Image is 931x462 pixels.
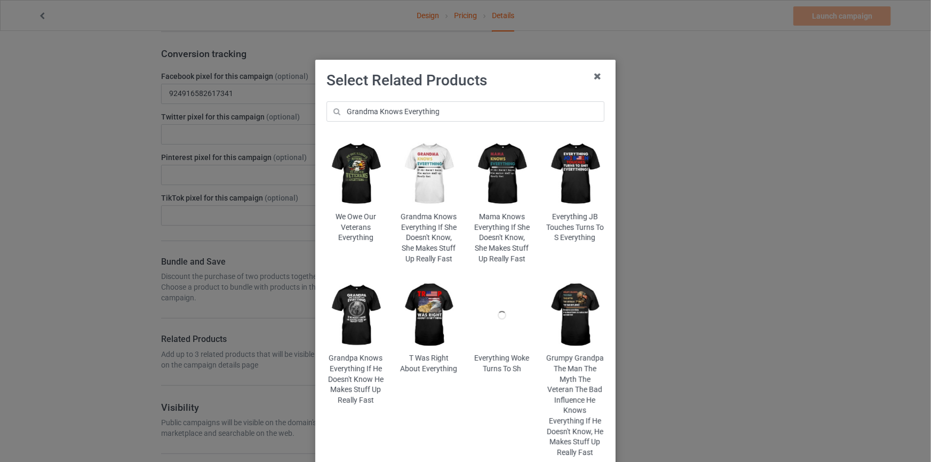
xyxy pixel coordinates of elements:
div: T Was Right About Everything [400,353,458,374]
div: Grumpy Grandpa The Man The Myth The Veteran The Bad Influence He Knows Everything If He Doesn't K... [546,353,604,458]
div: Everything JB Touches Turns To S Everything [546,212,604,243]
div: Grandpa Knows Everything If He Doesn't Know He Makes Stuff Up Really Fast [327,353,385,405]
div: We Owe Our Veterans Everything [327,212,385,243]
div: Mama Knows Everything If She Doesn't Know, She Makes Stuff Up Really Fast [473,212,531,264]
input: Grandma Knows Everything [327,101,604,122]
div: Grandma Knows Everything If She Doesn't Know, She Makes Stuff Up Really Fast [400,212,458,264]
h1: Select Related Products [327,71,604,90]
div: Everything Woke Turns To Sh [473,353,531,374]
